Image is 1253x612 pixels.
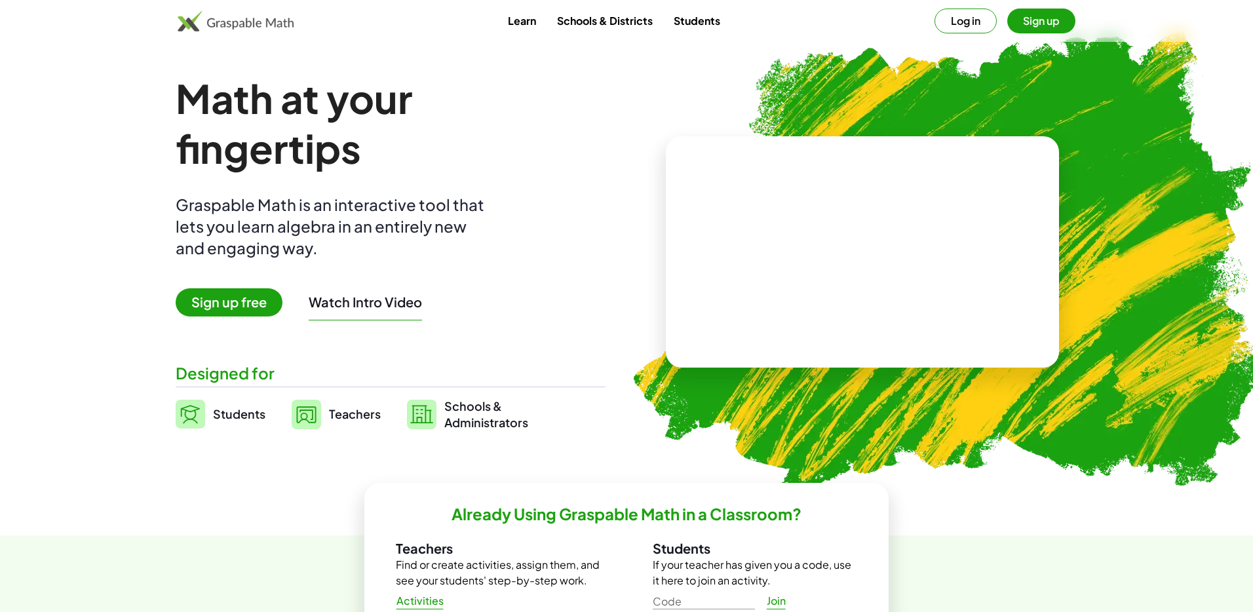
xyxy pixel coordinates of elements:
[176,362,606,384] div: Designed for
[407,398,528,430] a: Schools &Administrators
[176,73,592,173] h1: Math at your fingertips
[407,400,436,429] img: svg%3e
[653,557,857,588] p: If your teacher has given you a code, use it here to join an activity.
[176,194,490,259] div: Graspable Math is an interactive tool that lets you learn algebra in an entirely new and engaging...
[396,594,444,608] span: Activities
[935,9,997,33] button: Log in
[452,504,801,524] h2: Already Using Graspable Math in a Classroom?
[1007,9,1075,33] button: Sign up
[329,406,381,421] span: Teachers
[176,288,282,316] span: Sign up free
[764,203,961,301] video: What is this? This is dynamic math notation. Dynamic math notation plays a central role in how Gr...
[653,540,857,557] h3: Students
[663,9,731,33] a: Students
[213,406,265,421] span: Students
[292,398,381,430] a: Teachers
[309,294,422,311] button: Watch Intro Video
[396,540,600,557] h3: Teachers
[444,398,528,430] span: Schools & Administrators
[176,398,265,430] a: Students
[396,557,600,588] p: Find or create activities, assign them, and see your students' step-by-step work.
[497,9,547,33] a: Learn
[292,400,321,429] img: svg%3e
[547,9,663,33] a: Schools & Districts
[766,594,786,608] span: Join
[176,400,205,429] img: svg%3e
